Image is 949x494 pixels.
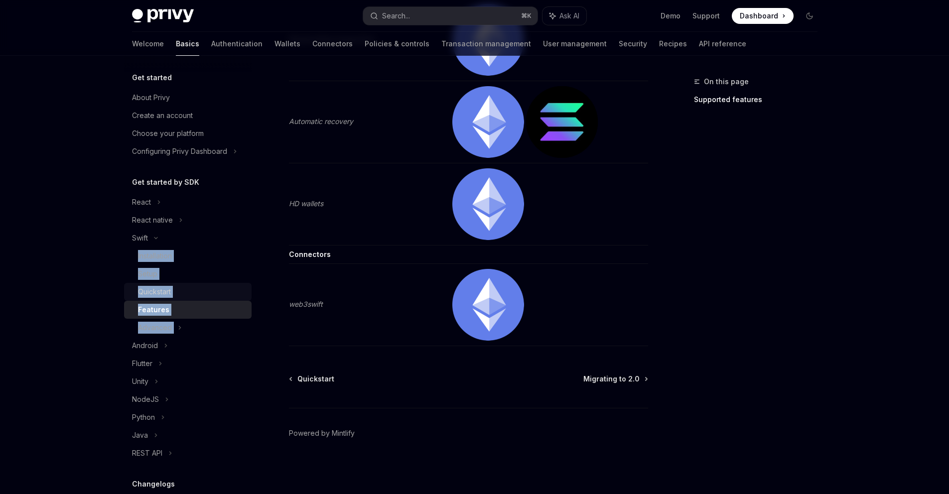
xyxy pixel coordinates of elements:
[138,250,172,262] div: Installation
[382,10,410,22] div: Search...
[297,374,334,384] span: Quickstart
[543,32,607,56] a: User management
[138,286,171,298] div: Quickstart
[132,176,199,188] h5: Get started by SDK
[274,32,300,56] a: Wallets
[132,478,175,490] h5: Changelogs
[138,268,157,280] div: Setup
[452,269,524,341] img: ethereum.png
[289,199,323,208] em: HD wallets
[132,9,194,23] img: dark logo
[124,247,252,265] a: Installation
[124,265,252,283] a: Setup
[124,301,252,319] a: Features
[452,86,524,158] img: ethereum.png
[441,32,531,56] a: Transaction management
[132,393,159,405] div: NodeJS
[132,196,151,208] div: React
[289,300,323,308] em: web3swift
[124,107,252,124] a: Create an account
[124,89,252,107] a: About Privy
[699,32,746,56] a: API reference
[132,358,152,370] div: Flutter
[124,283,252,301] a: Quickstart
[290,374,334,384] a: Quickstart
[132,214,173,226] div: React native
[132,110,193,122] div: Create an account
[132,411,155,423] div: Python
[132,429,148,441] div: Java
[132,92,170,104] div: About Privy
[802,8,817,24] button: Toggle dark mode
[132,72,172,84] h5: Get started
[661,11,680,21] a: Demo
[452,168,524,240] img: ethereum.png
[176,32,199,56] a: Basics
[289,428,355,438] a: Powered by Mintlify
[619,32,647,56] a: Security
[138,322,172,334] div: Advanced
[289,250,331,258] strong: Connectors
[132,375,148,387] div: Unity
[583,374,640,384] span: Migrating to 2.0
[732,8,794,24] a: Dashboard
[521,12,532,20] span: ⌘ K
[526,86,598,158] img: solana.png
[138,304,169,316] div: Features
[132,145,227,157] div: Configuring Privy Dashboard
[132,127,204,139] div: Choose your platform
[704,76,749,88] span: On this page
[365,32,429,56] a: Policies & controls
[312,32,353,56] a: Connectors
[132,340,158,352] div: Android
[542,7,586,25] button: Ask AI
[559,11,579,21] span: Ask AI
[132,232,148,244] div: Swift
[211,32,263,56] a: Authentication
[124,124,252,142] a: Choose your platform
[659,32,687,56] a: Recipes
[132,32,164,56] a: Welcome
[289,117,353,125] em: Automatic recovery
[363,7,538,25] button: Search...⌘K
[583,374,647,384] a: Migrating to 2.0
[692,11,720,21] a: Support
[740,11,778,21] span: Dashboard
[132,447,162,459] div: REST API
[694,92,825,108] a: Supported features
